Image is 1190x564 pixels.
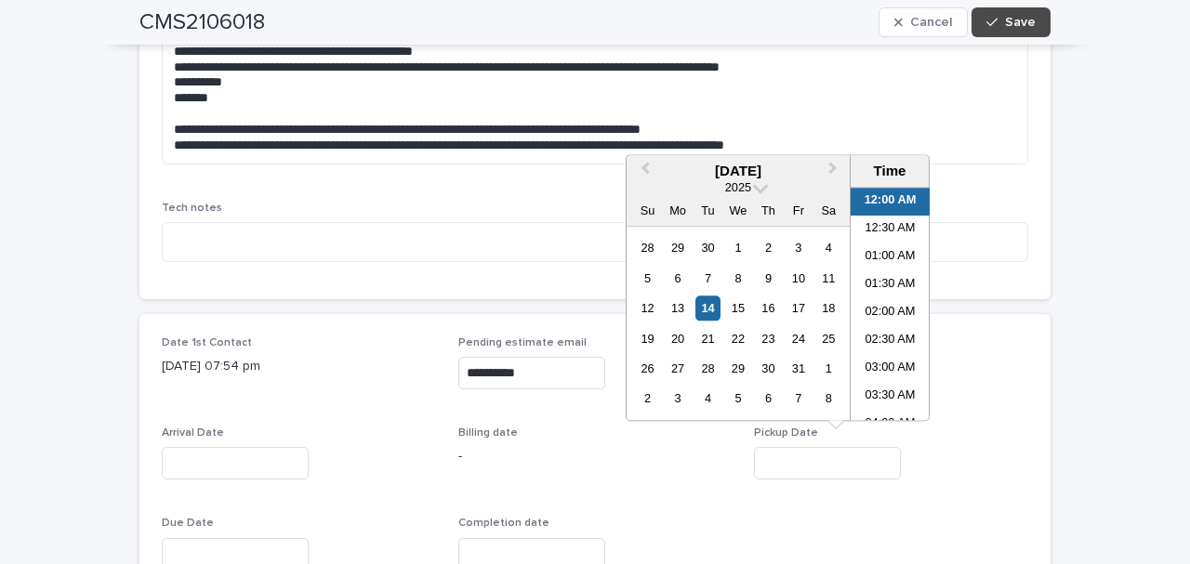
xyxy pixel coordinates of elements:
div: Choose Tuesday, September 30th, 2025 [695,235,721,260]
div: Choose Saturday, October 4th, 2025 [816,235,841,260]
div: Choose Sunday, October 12th, 2025 [635,295,660,321]
div: month 2025-10 [632,233,843,414]
div: Choose Monday, November 3rd, 2025 [665,387,690,412]
div: Choose Wednesday, October 1st, 2025 [725,235,750,260]
div: Choose Monday, October 20th, 2025 [665,326,690,351]
h2: CMS2106018 [139,9,265,36]
div: Choose Friday, October 17th, 2025 [786,295,811,321]
li: 12:00 AM [851,189,930,216]
div: Time [855,163,924,179]
div: Choose Sunday, October 26th, 2025 [635,356,660,381]
div: Choose Thursday, October 2nd, 2025 [756,235,781,260]
div: Choose Saturday, October 18th, 2025 [816,295,841,321]
div: Choose Tuesday, October 7th, 2025 [695,266,721,291]
div: Choose Friday, November 7th, 2025 [786,387,811,412]
div: Choose Wednesday, October 8th, 2025 [725,266,750,291]
div: Choose Friday, October 24th, 2025 [786,326,811,351]
div: Choose Friday, October 10th, 2025 [786,266,811,291]
div: Choose Thursday, October 9th, 2025 [756,266,781,291]
div: Choose Thursday, October 16th, 2025 [756,295,781,321]
span: Date 1st Contact [162,337,252,348]
div: Th [756,199,781,224]
div: Choose Saturday, November 8th, 2025 [816,387,841,412]
span: 2025 [725,181,751,195]
span: Pending estimate email [458,337,587,348]
div: Choose Tuesday, November 4th, 2025 [695,387,721,412]
div: Fr [786,199,811,224]
li: 03:00 AM [851,356,930,384]
li: 02:30 AM [851,328,930,356]
div: Choose Wednesday, October 22nd, 2025 [725,326,750,351]
div: Choose Friday, October 3rd, 2025 [786,235,811,260]
div: Mo [665,199,690,224]
li: 03:30 AM [851,384,930,412]
span: Tech notes [162,203,222,214]
span: Pickup Date [754,427,818,439]
div: Tu [695,199,721,224]
span: Save [1005,16,1036,29]
li: 02:00 AM [851,300,930,328]
div: Choose Sunday, September 28th, 2025 [635,235,660,260]
span: Due Date [162,518,214,529]
span: Cancel [910,16,952,29]
div: Choose Wednesday, November 5th, 2025 [725,387,750,412]
div: [DATE] [627,163,850,179]
div: Choose Tuesday, October 21st, 2025 [695,326,721,351]
li: 01:00 AM [851,244,930,272]
div: Su [635,199,660,224]
div: Choose Monday, October 27th, 2025 [665,356,690,381]
div: Choose Thursday, November 6th, 2025 [756,387,781,412]
div: We [725,199,750,224]
span: Arrival Date [162,427,224,439]
p: [DATE] 07:54 pm [162,357,436,376]
div: Sa [816,199,841,224]
div: Choose Monday, October 13th, 2025 [665,295,690,321]
div: Choose Saturday, October 11th, 2025 [816,266,841,291]
button: Save [972,7,1051,37]
button: Previous Month [628,157,658,187]
div: Choose Sunday, October 5th, 2025 [635,266,660,291]
div: Choose Sunday, November 2nd, 2025 [635,387,660,412]
div: Choose Thursday, October 30th, 2025 [756,356,781,381]
li: 01:30 AM [851,272,930,300]
li: 12:30 AM [851,216,930,244]
div: Choose Tuesday, October 28th, 2025 [695,356,721,381]
div: Choose Friday, October 31st, 2025 [786,356,811,381]
button: Next Month [820,157,850,187]
div: Choose Monday, October 6th, 2025 [665,266,690,291]
div: Choose Wednesday, October 29th, 2025 [725,356,750,381]
div: Choose Wednesday, October 15th, 2025 [725,295,750,321]
div: Choose Saturday, October 25th, 2025 [816,326,841,351]
li: 04:00 AM [851,412,930,439]
div: Choose Monday, September 29th, 2025 [665,235,690,260]
div: Choose Saturday, November 1st, 2025 [816,356,841,381]
span: Completion date [458,518,549,529]
p: - [458,447,733,466]
div: Choose Thursday, October 23rd, 2025 [756,326,781,351]
span: Billing date [458,427,518,439]
div: Choose Tuesday, October 14th, 2025 [695,295,721,321]
div: Choose Sunday, October 19th, 2025 [635,326,660,351]
button: Cancel [879,7,968,37]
